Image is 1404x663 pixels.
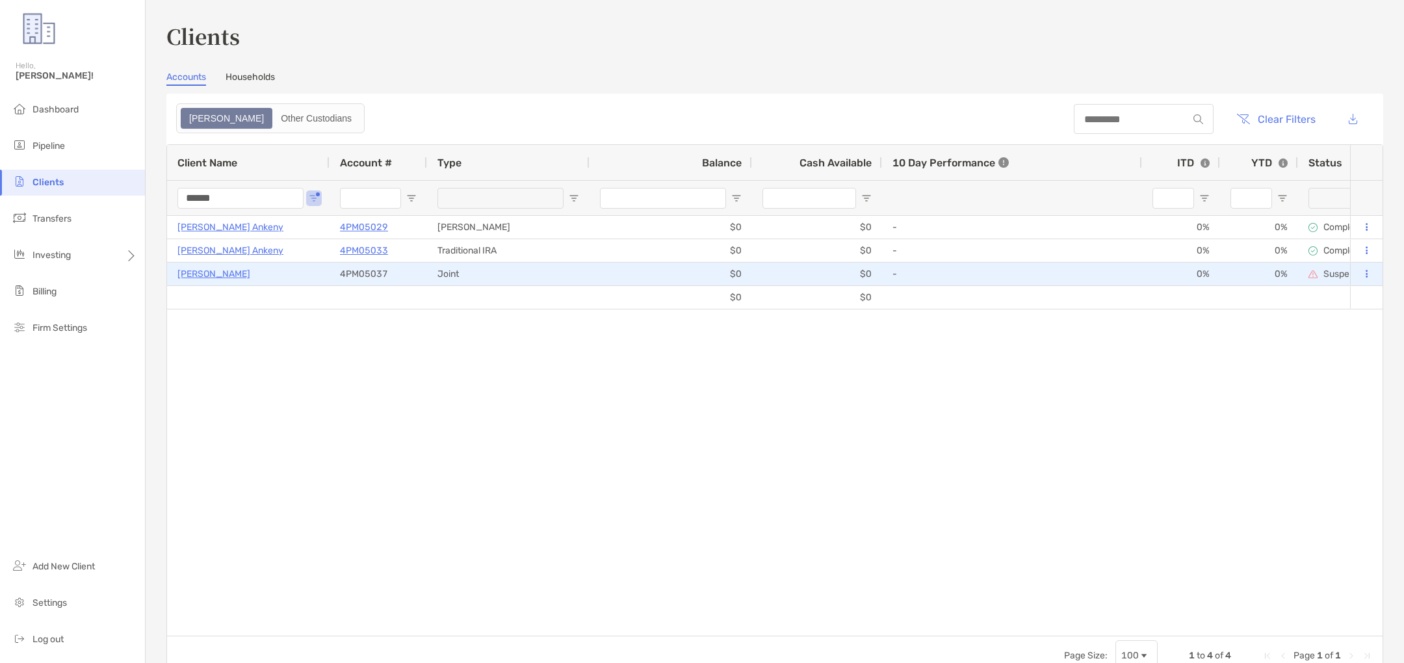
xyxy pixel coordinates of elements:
[1308,157,1342,169] span: Status
[799,157,872,169] span: Cash Available
[1152,188,1194,209] input: ITD Filter Input
[1225,650,1231,661] span: 4
[1197,650,1205,661] span: to
[32,286,57,297] span: Billing
[427,263,590,285] div: Joint
[892,145,1009,180] div: 10 Day Performance
[340,266,388,282] p: 4PM05037
[590,239,752,262] div: $0
[1323,268,1370,279] p: Suspended
[340,188,401,209] input: Account # Filter Input
[16,70,137,81] span: [PERSON_NAME]!
[32,561,95,572] span: Add New Client
[1293,650,1315,661] span: Page
[1121,650,1139,661] div: 100
[1220,263,1298,285] div: 0%
[1177,157,1210,169] div: ITD
[12,630,27,646] img: logout icon
[309,193,319,203] button: Open Filter Menu
[340,242,388,259] a: 4PM05033
[752,216,882,239] div: $0
[1142,216,1220,239] div: 0%
[166,71,206,86] a: Accounts
[12,283,27,298] img: billing icon
[1220,239,1298,262] div: 0%
[1207,650,1213,661] span: 4
[590,286,752,309] div: $0
[12,594,27,610] img: settings icon
[1193,114,1203,124] img: input icon
[1323,222,1368,233] p: Completed
[177,266,250,282] a: [PERSON_NAME]
[32,250,71,261] span: Investing
[569,193,579,203] button: Open Filter Menu
[861,193,872,203] button: Open Filter Menu
[32,177,64,188] span: Clients
[427,216,590,239] div: [PERSON_NAME]
[12,137,27,153] img: pipeline icon
[1325,650,1333,661] span: of
[1308,223,1318,232] img: complete icon
[590,263,752,285] div: $0
[892,240,1132,261] div: -
[166,21,1383,51] h3: Clients
[1189,650,1195,661] span: 1
[1142,239,1220,262] div: 0%
[226,71,275,86] a: Households
[32,213,71,224] span: Transfers
[1278,651,1288,661] div: Previous Page
[182,109,271,127] div: Zoe
[1323,245,1368,256] p: Completed
[177,219,283,235] a: [PERSON_NAME] Ankeny
[32,140,65,151] span: Pipeline
[12,246,27,262] img: investing icon
[12,558,27,573] img: add_new_client icon
[892,263,1132,285] div: -
[274,109,359,127] div: Other Custodians
[32,104,79,115] span: Dashboard
[1215,650,1223,661] span: of
[1335,650,1341,661] span: 1
[16,5,62,52] img: Zoe Logo
[427,239,590,262] div: Traditional IRA
[762,188,856,209] input: Cash Available Filter Input
[1227,105,1325,133] button: Clear Filters
[177,188,304,209] input: Client Name Filter Input
[1262,651,1273,661] div: First Page
[1346,651,1357,661] div: Next Page
[406,193,417,203] button: Open Filter Menu
[1064,650,1108,661] div: Page Size:
[731,193,742,203] button: Open Filter Menu
[12,101,27,116] img: dashboard icon
[32,597,67,608] span: Settings
[1317,650,1323,661] span: 1
[32,322,87,333] span: Firm Settings
[177,157,237,169] span: Client Name
[1277,193,1288,203] button: Open Filter Menu
[177,242,283,259] a: [PERSON_NAME] Ankeny
[437,157,461,169] span: Type
[12,174,27,189] img: clients icon
[752,239,882,262] div: $0
[752,263,882,285] div: $0
[1362,651,1372,661] div: Last Page
[12,319,27,335] img: firm-settings icon
[752,286,882,309] div: $0
[1230,188,1272,209] input: YTD Filter Input
[590,216,752,239] div: $0
[1142,263,1220,285] div: 0%
[1308,246,1318,255] img: complete icon
[12,210,27,226] img: transfers icon
[176,103,365,133] div: segmented control
[702,157,742,169] span: Balance
[600,188,726,209] input: Balance Filter Input
[340,157,392,169] span: Account #
[1199,193,1210,203] button: Open Filter Menu
[340,219,388,235] a: 4PM05029
[32,634,64,645] span: Log out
